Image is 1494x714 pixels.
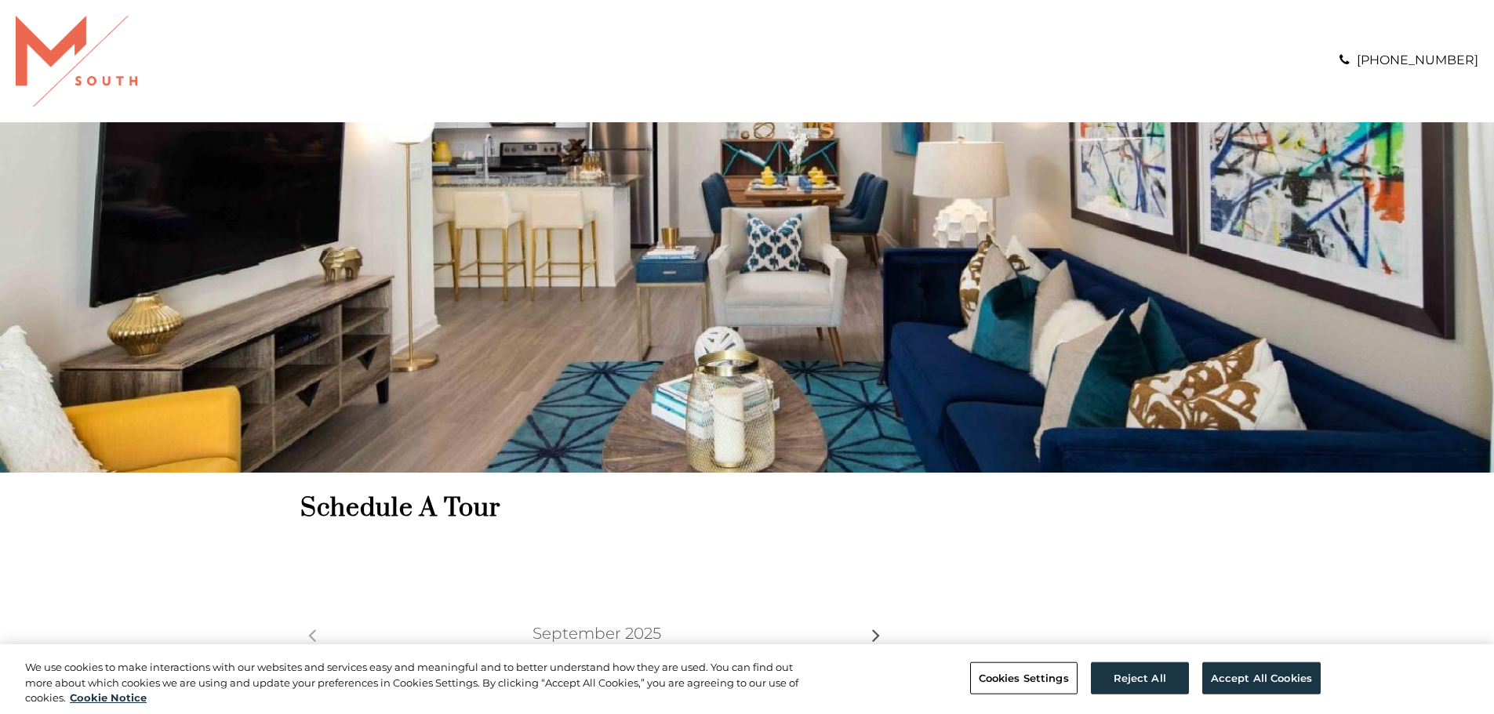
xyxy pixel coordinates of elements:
h1: Schedule a Tour [300,492,1194,524]
a: Next [868,621,889,642]
a: Prev [304,621,325,642]
a: More information about your privacy [70,691,147,704]
span: Prev [308,625,321,637]
button: Cookies Settings [970,661,1078,694]
span: 2025 [625,624,661,643]
button: Reject All [1091,661,1189,694]
span: September [533,624,621,643]
button: Accept All Cookies [1202,661,1321,694]
span: Next [872,625,885,637]
a: [PHONE_NUMBER] [1357,53,1478,67]
div: We use cookies to make interactions with our websites and services easy and meaningful and to bet... [25,660,822,706]
img: A graphic with a red M and the word SOUTH. [16,16,137,107]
